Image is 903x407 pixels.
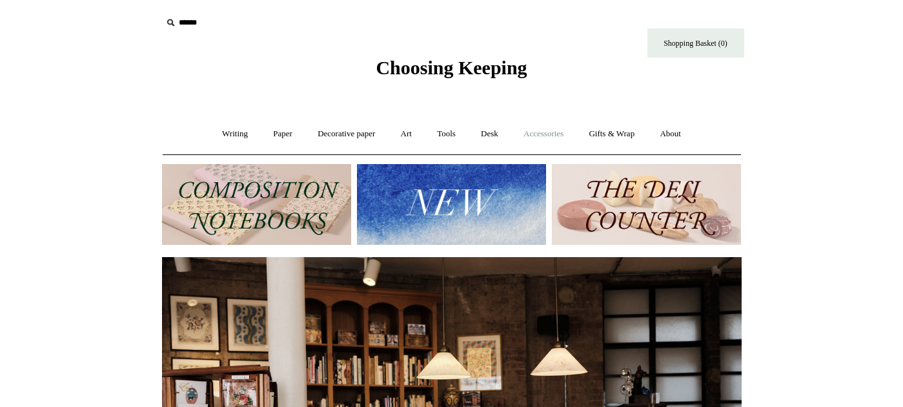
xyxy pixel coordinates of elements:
[357,164,546,245] img: New.jpg__PID:f73bdf93-380a-4a35-bcfe-7823039498e1
[425,117,467,151] a: Tools
[162,164,351,245] img: 202302 Composition ledgers.jpg__PID:69722ee6-fa44-49dd-a067-31375e5d54ec
[577,117,646,151] a: Gifts & Wrap
[469,117,510,151] a: Desk
[552,164,741,245] img: The Deli Counter
[306,117,387,151] a: Decorative paper
[648,117,693,151] a: About
[261,117,304,151] a: Paper
[376,67,527,76] a: Choosing Keeping
[376,57,527,78] span: Choosing Keeping
[512,117,575,151] a: Accessories
[389,117,423,151] a: Art
[210,117,259,151] a: Writing
[647,28,744,57] a: Shopping Basket (0)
